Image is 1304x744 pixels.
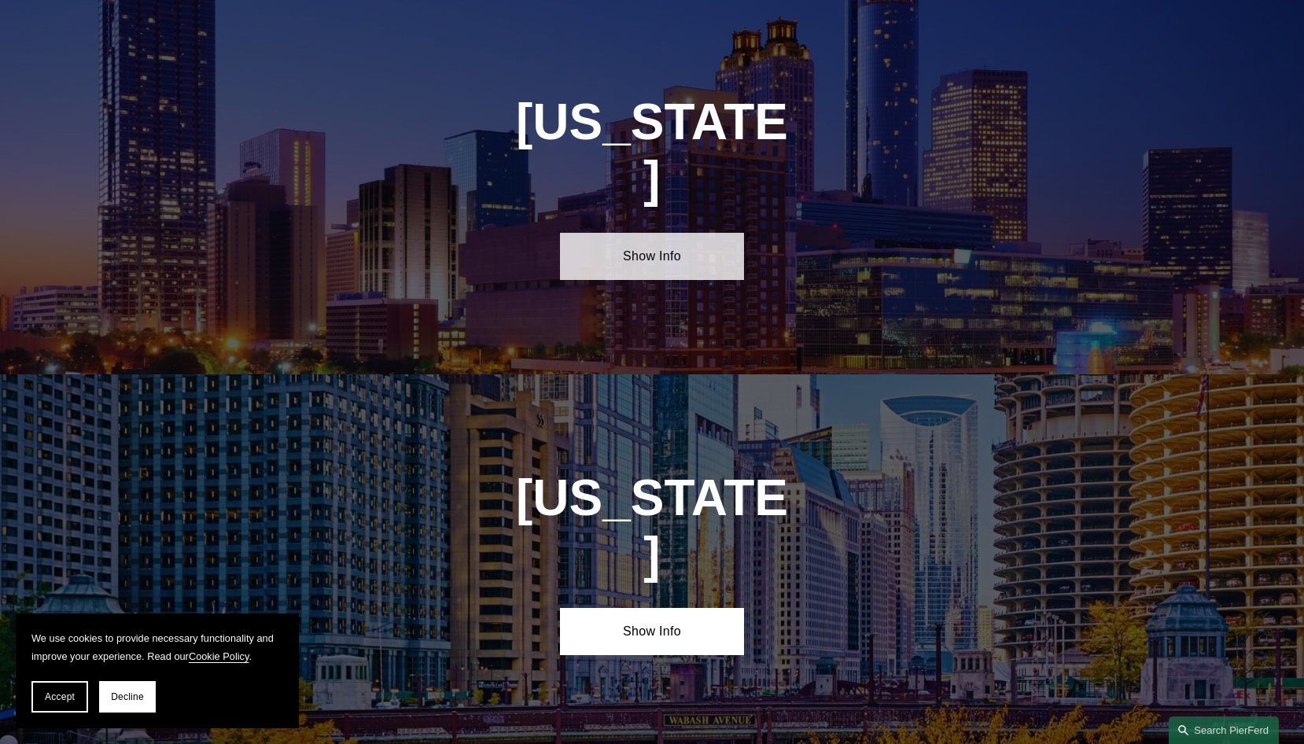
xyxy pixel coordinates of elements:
[514,470,790,584] h1: [US_STATE]
[560,608,743,655] a: Show Info
[16,613,299,728] section: Cookie banner
[31,681,88,713] button: Accept
[99,681,156,713] button: Decline
[514,94,790,208] h1: [US_STATE]
[189,650,249,662] a: Cookie Policy
[1169,716,1279,744] a: Search this site
[111,691,144,702] span: Decline
[560,233,743,280] a: Show Info
[31,629,283,665] p: We use cookies to provide necessary functionality and improve your experience. Read our .
[45,691,75,702] span: Accept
